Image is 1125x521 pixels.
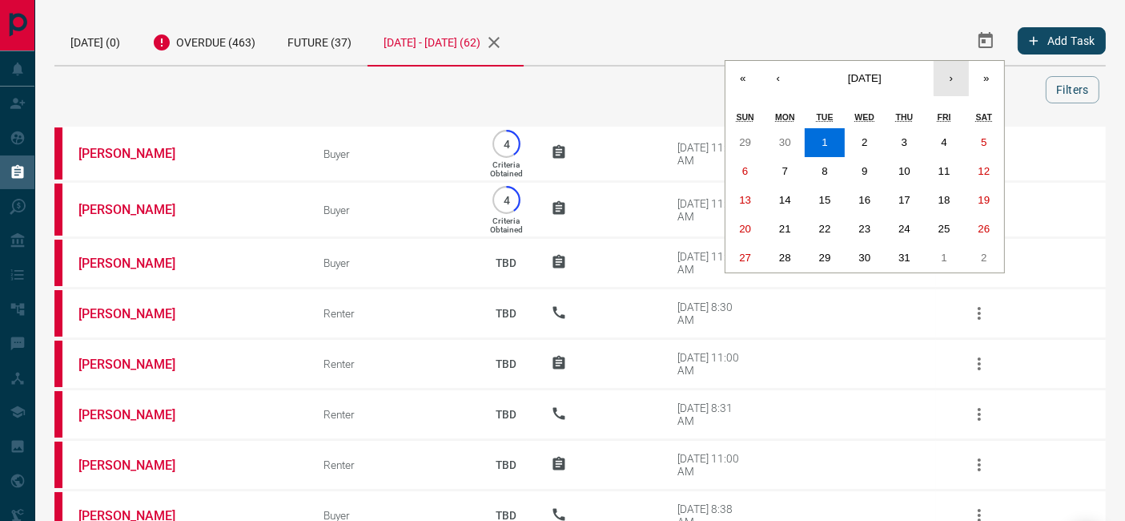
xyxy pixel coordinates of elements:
[725,157,765,186] button: July 6, 2025
[898,165,910,177] abbr: July 10, 2025
[898,194,910,206] abbr: July 17, 2025
[845,244,885,273] button: July 30, 2025
[677,141,745,167] div: [DATE] 11:00 AM
[964,244,1004,273] button: August 2, 2025
[981,136,986,148] abbr: July 5, 2025
[941,136,946,148] abbr: July 4, 2025
[54,341,62,387] div: property.ca
[978,165,990,177] abbr: July 12, 2025
[323,204,461,216] div: Buyer
[855,112,875,122] abbr: Wednesday
[765,157,806,186] button: July 7, 2025
[845,157,885,186] button: July 9, 2025
[368,16,524,67] div: [DATE] - [DATE] (62)
[78,458,199,473] a: [PERSON_NAME]
[805,215,845,244] button: July 22, 2025
[924,215,964,244] button: July 25, 2025
[500,138,512,150] p: 4
[817,112,834,122] abbr: Tuesday
[796,61,934,96] button: [DATE]
[761,61,796,96] button: ‹
[822,165,827,177] abbr: July 8, 2025
[862,165,867,177] abbr: July 9, 2025
[779,252,791,264] abbr: July 28, 2025
[78,256,199,271] a: [PERSON_NAME]
[805,186,845,215] button: July 15, 2025
[725,61,761,96] button: «
[739,194,751,206] abbr: July 13, 2025
[964,157,1004,186] button: July 12, 2025
[1018,27,1106,55] button: Add Task
[845,215,885,244] button: July 23, 2025
[885,128,925,157] button: July 3, 2025
[737,112,754,122] abbr: Sunday
[725,128,765,157] button: June 29, 2025
[779,223,791,235] abbr: July 21, 2025
[78,407,199,422] a: [PERSON_NAME]
[677,351,745,377] div: [DATE] 11:00 AM
[725,186,765,215] button: July 13, 2025
[323,147,461,160] div: Buyer
[725,215,765,244] button: July 20, 2025
[885,215,925,244] button: July 24, 2025
[805,244,845,273] button: July 29, 2025
[902,136,907,148] abbr: July 3, 2025
[1046,76,1099,103] button: Filters
[845,186,885,215] button: July 16, 2025
[323,357,461,370] div: Renter
[765,128,806,157] button: June 30, 2025
[485,292,527,335] p: TBD
[765,215,806,244] button: July 21, 2025
[271,16,368,65] div: Future (37)
[862,136,867,148] abbr: July 2, 2025
[938,223,950,235] abbr: July 25, 2025
[677,301,745,326] div: [DATE] 8:30 AM
[677,452,745,478] div: [DATE] 11:00 AM
[54,240,62,286] div: property.ca
[485,443,527,487] p: TBD
[805,128,845,157] button: July 1, 2025
[78,357,199,372] a: [PERSON_NAME]
[323,458,461,471] div: Renter
[782,165,788,177] abbr: July 7, 2025
[485,241,527,285] p: TBD
[964,128,1004,157] button: July 5, 2025
[924,244,964,273] button: August 1, 2025
[848,72,882,84] span: [DATE]
[924,128,964,157] button: July 4, 2025
[938,112,951,122] abbr: Friday
[978,223,990,235] abbr: July 26, 2025
[964,186,1004,215] button: July 19, 2025
[775,112,795,122] abbr: Monday
[976,112,992,122] abbr: Saturday
[938,194,950,206] abbr: July 18, 2025
[485,342,527,386] p: TBD
[819,223,831,235] abbr: July 22, 2025
[978,194,990,206] abbr: July 19, 2025
[941,252,946,264] abbr: August 1, 2025
[969,61,1004,96] button: »
[677,197,745,223] div: [DATE] 11:00 AM
[725,244,765,273] button: July 27, 2025
[742,165,748,177] abbr: July 6, 2025
[485,393,527,436] p: TBD
[54,442,62,488] div: property.ca
[858,194,870,206] abbr: July 16, 2025
[898,252,910,264] abbr: July 31, 2025
[819,252,831,264] abbr: July 29, 2025
[78,202,199,217] a: [PERSON_NAME]
[934,61,969,96] button: ›
[54,290,62,337] div: property.ca
[54,391,62,438] div: property.ca
[924,186,964,215] button: July 18, 2025
[938,165,950,177] abbr: July 11, 2025
[490,216,523,234] p: Criteria Obtained
[739,223,751,235] abbr: July 20, 2025
[885,186,925,215] button: July 17, 2025
[500,194,512,206] p: 4
[845,128,885,157] button: July 2, 2025
[54,127,62,180] div: property.ca
[964,215,1004,244] button: July 26, 2025
[966,22,1005,60] button: Select Date Range
[898,223,910,235] abbr: July 24, 2025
